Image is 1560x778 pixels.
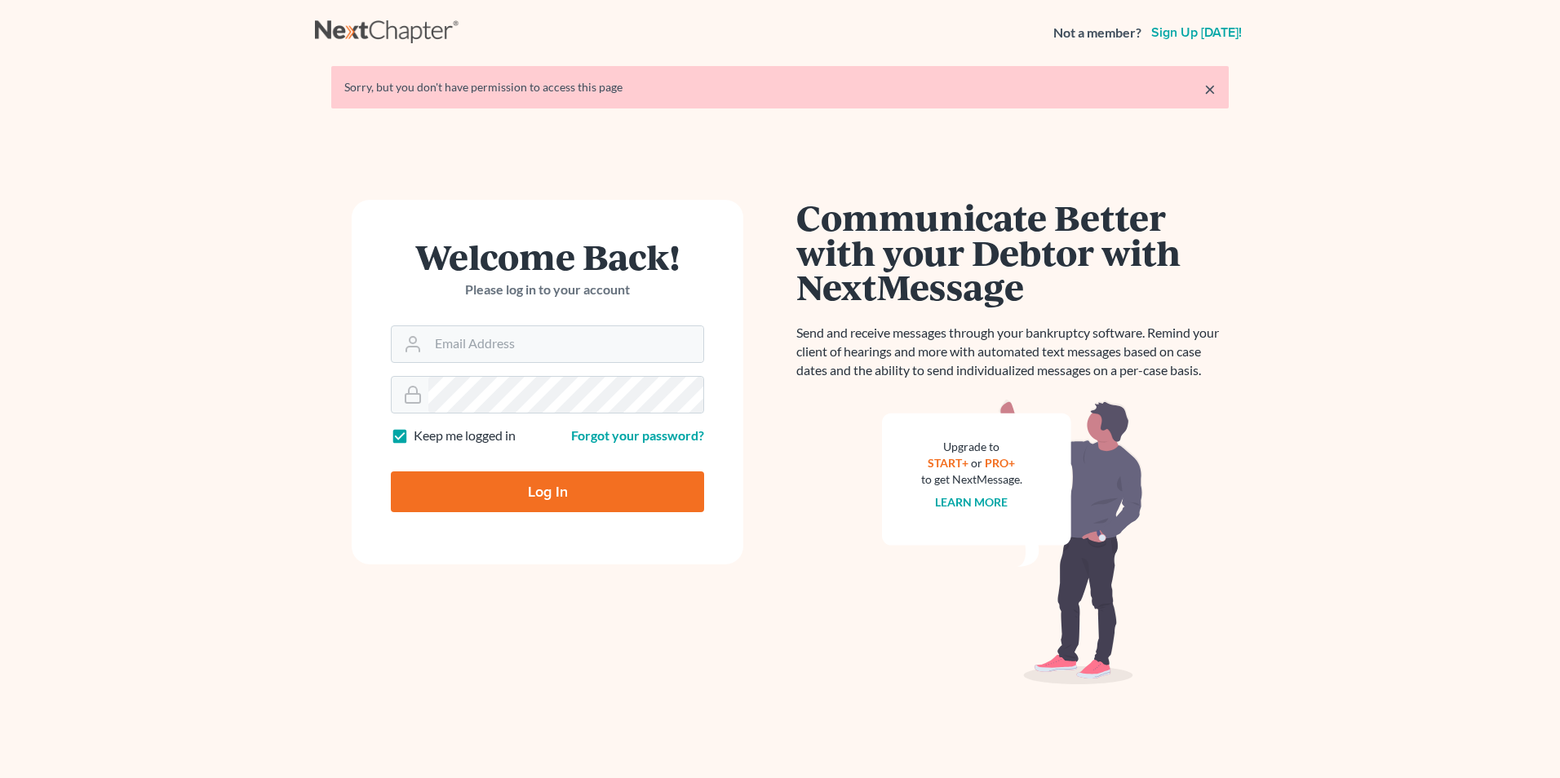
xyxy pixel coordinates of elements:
a: Learn more [936,495,1008,509]
div: Upgrade to [921,439,1022,455]
a: PRO+ [986,456,1016,470]
div: Sorry, but you don't have permission to access this page [344,79,1216,95]
img: nextmessage_bg-59042aed3d76b12b5cd301f8e5b87938c9018125f34e5fa2b7a6b67550977c72.svg [882,400,1143,685]
input: Email Address [428,326,703,362]
p: Please log in to your account [391,281,704,299]
a: Forgot your password? [571,427,704,443]
strong: Not a member? [1053,24,1141,42]
a: × [1204,79,1216,99]
div: to get NextMessage. [921,471,1022,488]
label: Keep me logged in [414,427,516,445]
p: Send and receive messages through your bankruptcy software. Remind your client of hearings and mo... [796,324,1229,380]
span: or [972,456,983,470]
h1: Welcome Back! [391,239,704,274]
a: Sign up [DATE]! [1148,26,1245,39]
h1: Communicate Better with your Debtor with NextMessage [796,200,1229,304]
a: START+ [928,456,969,470]
input: Log In [391,471,704,512]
